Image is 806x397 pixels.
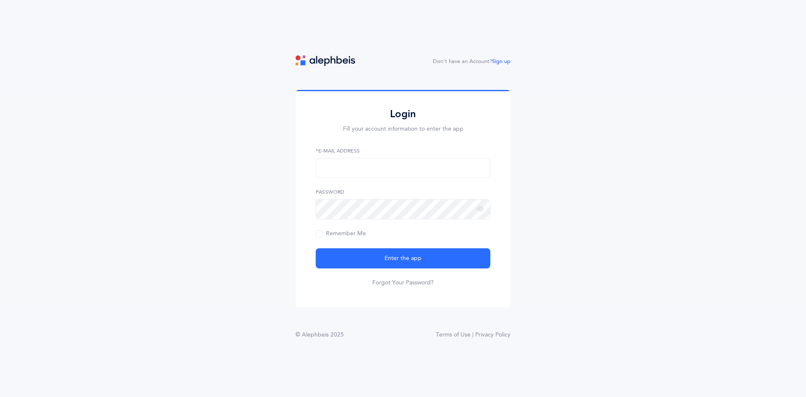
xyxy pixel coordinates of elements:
[296,331,344,339] div: © Alephbeis 2025
[316,188,490,196] label: Password
[316,230,366,237] span: Remember Me
[385,254,421,263] span: Enter the app
[372,279,434,287] a: Forgot Your Password?
[316,108,490,121] h2: Login
[433,58,510,66] div: Don't have an Account?
[436,331,510,339] a: Terms of Use | Privacy Policy
[316,125,490,134] p: Fill your account information to enter the app
[316,147,490,155] label: *E-Mail Address
[492,58,510,64] a: Sign up
[316,248,490,268] button: Enter the app
[296,55,355,66] img: logo.svg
